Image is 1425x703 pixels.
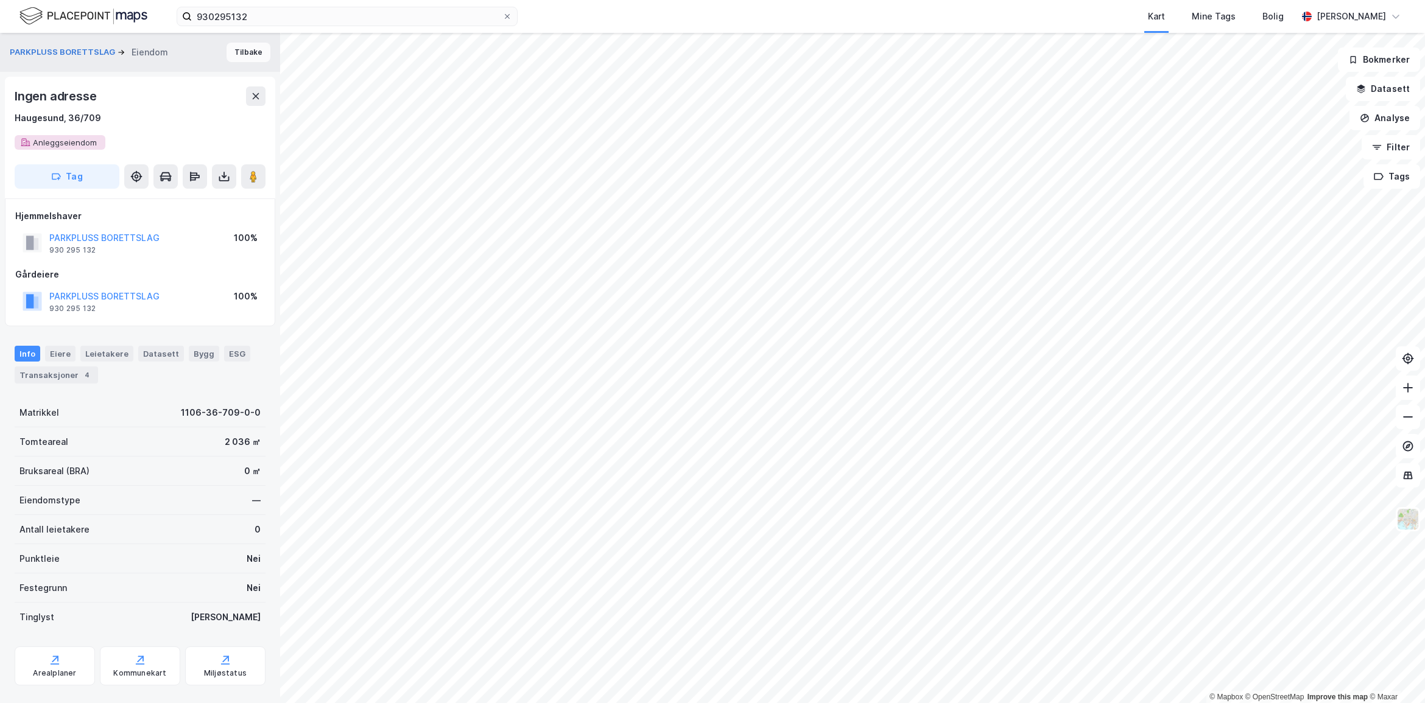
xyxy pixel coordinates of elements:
[1364,645,1425,703] div: Kontrollprogram for chat
[1262,9,1284,24] div: Bolig
[81,369,93,381] div: 4
[19,551,60,566] div: Punktleie
[204,668,247,678] div: Miljøstatus
[244,464,261,478] div: 0 ㎡
[247,581,261,595] div: Nei
[1307,693,1368,701] a: Improve this map
[19,405,59,420] div: Matrikkel
[1349,106,1420,130] button: Analyse
[252,493,261,508] div: —
[15,86,99,106] div: Ingen adresse
[15,111,101,125] div: Haugesund, 36/709
[189,346,219,362] div: Bygg
[1346,77,1420,101] button: Datasett
[1209,693,1243,701] a: Mapbox
[1317,9,1386,24] div: [PERSON_NAME]
[19,464,90,478] div: Bruksareal (BRA)
[192,7,502,26] input: Søk på adresse, matrikkel, gårdeiere, leietakere eller personer
[1338,47,1420,72] button: Bokmerker
[1364,645,1425,703] iframe: Chat Widget
[19,610,54,624] div: Tinglyst
[45,346,76,362] div: Eiere
[191,610,261,624] div: [PERSON_NAME]
[1362,135,1420,159] button: Filter
[15,267,265,282] div: Gårdeiere
[113,668,166,678] div: Kommunekart
[1192,9,1236,24] div: Mine Tags
[234,231,258,245] div: 100%
[1245,693,1304,701] a: OpenStreetMap
[225,435,261,449] div: 2 036 ㎡
[33,668,76,678] div: Arealplaner
[255,522,261,537] div: 0
[15,164,119,189] button: Tag
[234,289,258,304] div: 100%
[19,435,68,449] div: Tomteareal
[10,46,118,58] button: PARKPLUSS BORETTSLAG
[49,245,96,255] div: 930 295 132
[181,405,261,420] div: 1106-36-709-0-0
[19,5,147,27] img: logo.f888ab2527a4732fd821a326f86c7f29.svg
[1363,164,1420,189] button: Tags
[1148,9,1165,24] div: Kart
[19,522,90,537] div: Antall leietakere
[15,366,98,383] div: Transaksjoner
[227,43,270,62] button: Tilbake
[132,45,168,60] div: Eiendom
[1396,508,1420,531] img: Z
[15,209,265,223] div: Hjemmelshaver
[247,551,261,566] div: Nei
[15,346,40,362] div: Info
[19,581,67,595] div: Festegrunn
[224,346,250,362] div: ESG
[19,493,80,508] div: Eiendomstype
[138,346,184,362] div: Datasett
[49,304,96,313] div: 930 295 132
[80,346,133,362] div: Leietakere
